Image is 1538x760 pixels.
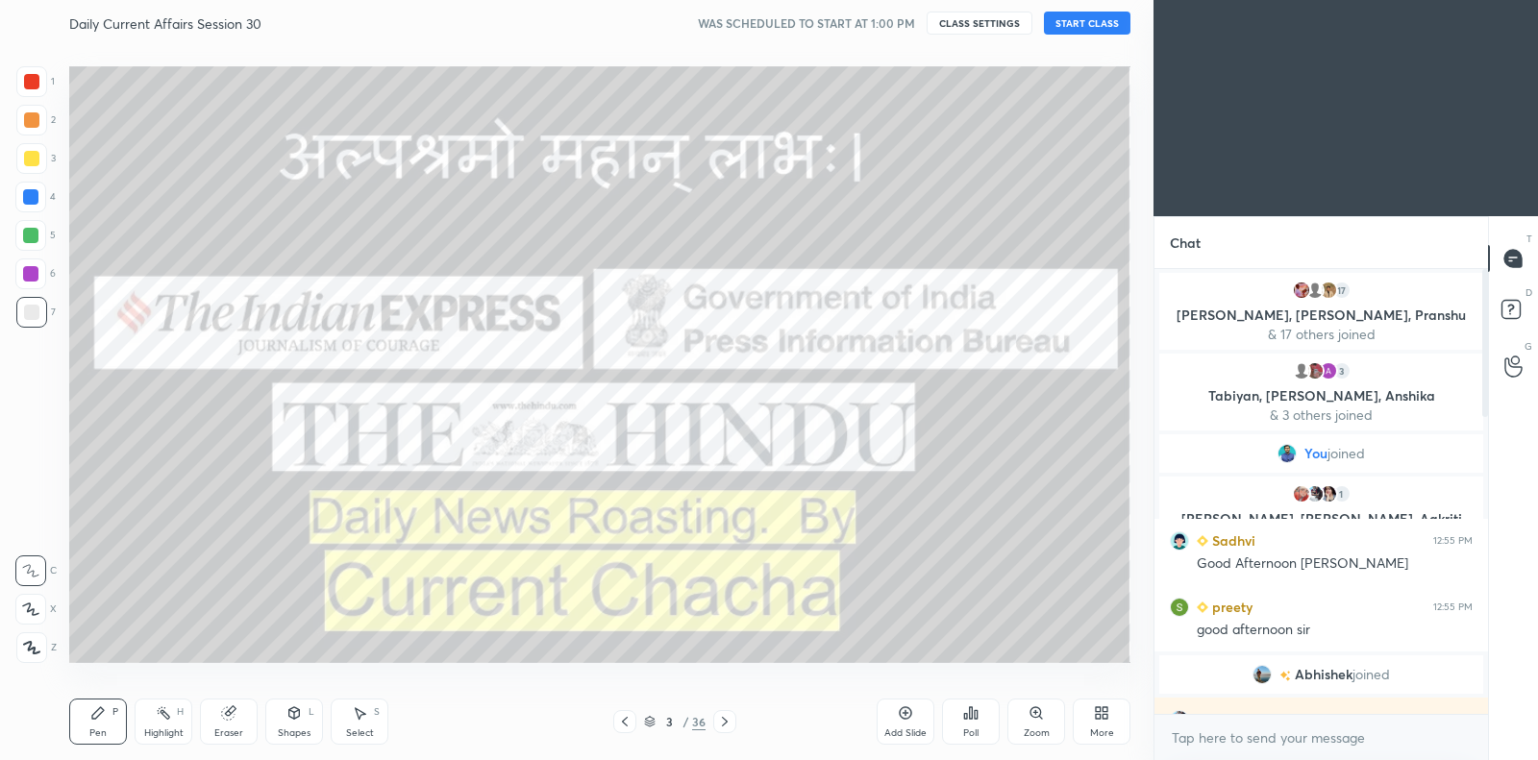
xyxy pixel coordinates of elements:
[1526,285,1532,300] p: D
[1208,709,1257,729] h6: Kawita
[963,728,979,738] div: Poll
[1305,484,1325,503] img: 3
[1332,361,1352,380] div: 3
[1525,339,1532,354] p: G
[69,14,261,33] h4: Daily Current Affairs Session 30
[1171,388,1472,404] p: Tabiyan, [PERSON_NAME], Anshika
[1197,554,1473,574] div: Good Afternoon [PERSON_NAME]
[1292,484,1311,503] img: 3227330a849146a8b2f8c06a73739038.jpg
[884,728,927,738] div: Add Slide
[1171,327,1472,342] p: & 17 others joined
[1208,530,1255,551] h6: Sadhvi
[1305,281,1325,300] img: default.png
[1352,667,1390,682] span: joined
[1292,281,1311,300] img: 43ac3409a92846e19a39c8b6f86a33f7.jpg
[1305,361,1325,380] img: 13e889244f9c47e892518c2c49bf6f2b.jpg
[1319,281,1338,300] img: b7c15043aa5d45bbb20e0dcb3d80c232.jpg
[927,12,1032,35] button: CLASS SETTINGS
[1319,361,1338,380] img: AEdFTp4MJiPHguVCIknyDjM1-mNe5qi7Y22x6rUaeY8a=s96-c
[309,707,314,717] div: L
[15,258,56,289] div: 6
[1327,446,1365,461] span: joined
[1292,361,1311,380] img: default.png
[374,707,380,717] div: S
[1170,598,1189,617] img: 071ae2d80005410bac379f910802500f.21385329_3
[1170,531,1189,551] img: 96702202_E9A8E2BE-0D98-441E-80EF-63D756C1DCC8.png
[16,632,57,663] div: Z
[16,297,56,328] div: 7
[112,707,118,717] div: P
[1197,621,1473,640] div: good afternoon sir
[278,728,310,738] div: Shapes
[346,728,374,738] div: Select
[15,555,57,586] div: C
[15,594,57,625] div: X
[1171,407,1472,423] p: & 3 others joined
[1171,511,1472,527] p: [PERSON_NAME], [PERSON_NAME], Aakriti
[1279,671,1291,681] img: no-rating-badge.077c3623.svg
[1208,597,1253,617] h6: preety
[659,716,679,727] div: 3
[177,707,184,717] div: H
[682,716,688,727] div: /
[214,728,243,738] div: Eraser
[692,713,706,730] div: 36
[698,14,915,32] h5: WAS SCHEDULED TO START AT 1:00 PM
[1197,601,1208,613] img: Learner_Badge_beginner_1_8b307cf2a0.svg
[1253,665,1272,684] img: 3ee0cb7a85ca4d498913bb231733e2d0.jpg
[1024,728,1050,738] div: Zoom
[1090,728,1114,738] div: More
[89,728,107,738] div: Pen
[16,143,56,174] div: 3
[16,66,55,97] div: 1
[1304,446,1327,461] span: You
[1332,281,1352,300] div: 17
[15,182,56,212] div: 4
[1278,444,1297,463] img: 22281cac87514865abda38b5e9ac8509.jpg
[1433,535,1473,547] div: 12:55 PM
[15,220,56,251] div: 5
[144,728,184,738] div: Highlight
[1433,601,1473,613] div: 12:55 PM
[1197,535,1208,547] img: Learner_Badge_beginner_1_8b307cf2a0.svg
[1171,307,1472,323] p: [PERSON_NAME], [PERSON_NAME], Pranshu
[1319,484,1338,503] img: f66f5202dceb472fa8674a71897a65b3.jpg
[1295,667,1352,682] span: Abhishek
[1044,12,1130,35] button: START CLASS
[1154,269,1488,715] div: grid
[1332,484,1352,503] div: 1
[16,105,56,135] div: 2
[1526,232,1532,246] p: T
[1154,217,1216,268] p: Chat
